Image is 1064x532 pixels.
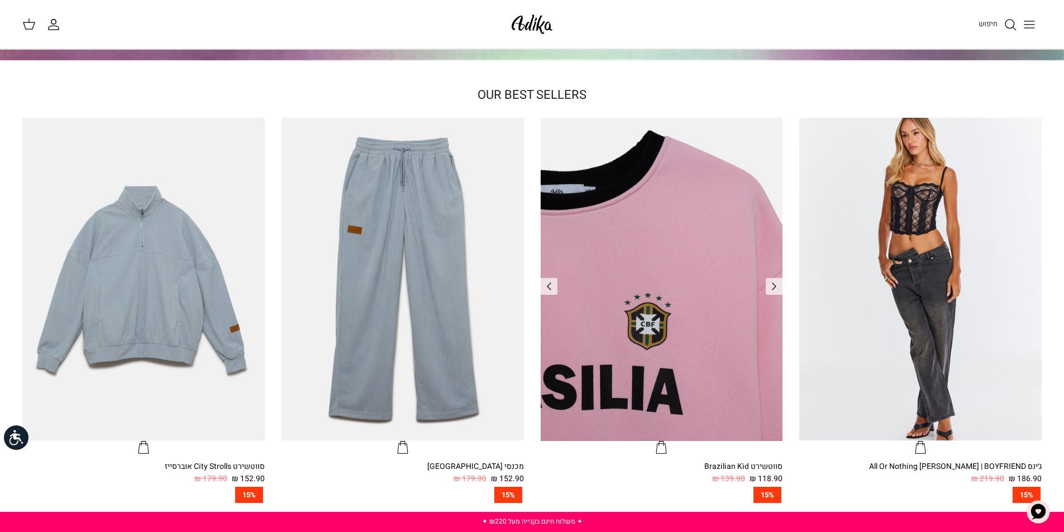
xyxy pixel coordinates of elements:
span: 179.90 ₪ [454,473,486,485]
div: מכנסי [GEOGRAPHIC_DATA] [281,461,524,473]
span: 139.90 ₪ [712,473,745,485]
a: סווטשירט Brazilian Kid [541,118,783,455]
div: ג׳ינס All Or Nothing [PERSON_NAME] | BOYFRIEND [799,461,1042,473]
span: 15% [753,487,781,503]
a: 15% [22,487,265,503]
a: 15% [281,487,524,503]
span: 152.90 ₪ [491,473,524,485]
button: צ'אט [1022,495,1055,529]
span: 219.90 ₪ [971,473,1004,485]
a: חיפוש [979,18,1017,31]
div: סווטשירט City Strolls אוברסייז [22,461,265,473]
span: 15% [1013,487,1041,503]
span: 186.90 ₪ [1009,473,1042,485]
a: מכנסי טרנינג City strolls [281,118,524,455]
a: החשבון שלי [47,18,65,31]
a: סווטשירט Brazilian Kid 118.90 ₪ 139.90 ₪ [541,461,783,486]
a: סווטשירט City Strolls אוברסייז 152.90 ₪ 179.90 ₪ [22,461,265,486]
button: Toggle menu [1017,12,1042,37]
a: 15% [541,487,783,503]
img: Adika IL [508,11,556,37]
a: ✦ משלוח חינם בקנייה מעל ₪220 ✦ [482,516,583,526]
span: חיפוש [979,18,998,29]
a: Previous [766,278,783,295]
a: 15% [799,487,1042,503]
span: 15% [494,487,522,503]
span: 15% [235,487,263,503]
a: Previous [541,278,557,295]
a: OUR BEST SELLERS [478,86,586,104]
a: ג׳ינס All Or Nothing [PERSON_NAME] | BOYFRIEND 186.90 ₪ 219.90 ₪ [799,461,1042,486]
span: 179.90 ₪ [194,473,227,485]
a: ג׳ינס All Or Nothing קריס-קרוס | BOYFRIEND [799,118,1042,455]
span: 152.90 ₪ [232,473,265,485]
a: מכנסי [GEOGRAPHIC_DATA] 152.90 ₪ 179.90 ₪ [281,461,524,486]
div: סווטשירט Brazilian Kid [541,461,783,473]
span: 118.90 ₪ [750,473,783,485]
a: סווטשירט City Strolls אוברסייז [22,118,265,455]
